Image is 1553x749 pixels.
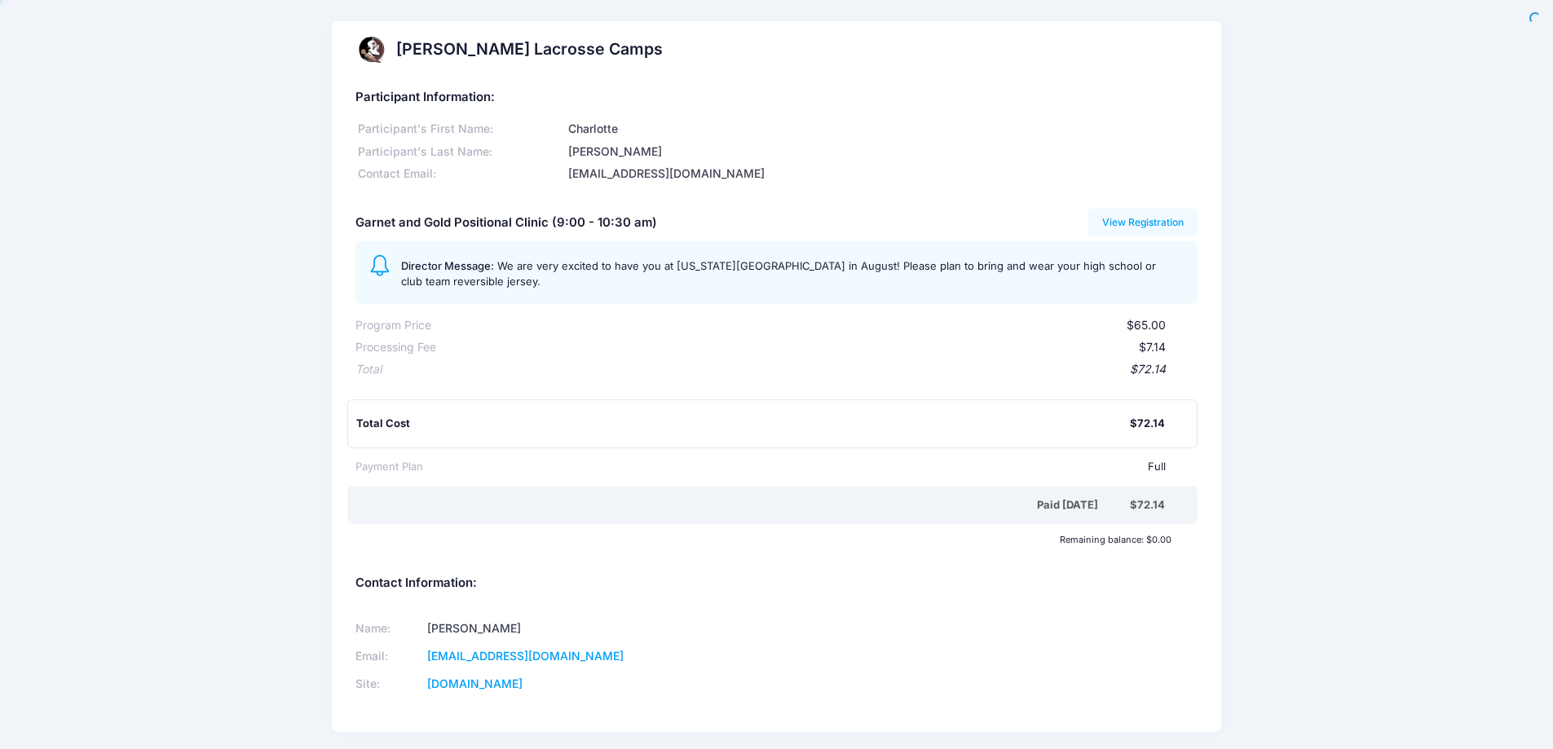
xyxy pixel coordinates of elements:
[355,615,422,642] td: Name:
[1130,416,1165,432] div: $72.14
[427,676,523,690] a: [DOMAIN_NAME]
[396,40,663,59] h2: [PERSON_NAME] Lacrosse Camps
[422,615,756,642] td: [PERSON_NAME]
[355,143,566,161] div: Participant's Last Name:
[355,339,436,356] div: Processing Fee
[356,416,1130,432] div: Total Cost
[401,259,494,272] span: Director Message:
[423,459,1166,475] div: Full
[355,216,657,231] h5: Garnet and Gold Positional Clinic (9:00 - 10:30 am)
[1130,497,1165,513] div: $72.14
[355,459,423,475] div: Payment Plan
[355,121,566,138] div: Participant's First Name:
[566,121,1198,138] div: Charlotte
[359,497,1130,513] div: Paid [DATE]
[1088,209,1198,236] a: View Registration
[427,649,624,663] a: [EMAIL_ADDRESS][DOMAIN_NAME]
[347,535,1179,544] div: Remaining balance: $0.00
[382,361,1166,378] div: $72.14
[355,576,1198,591] h5: Contact Information:
[436,339,1166,356] div: $7.14
[355,317,431,334] div: Program Price
[355,361,382,378] div: Total
[355,165,566,183] div: Contact Email:
[566,165,1198,183] div: [EMAIL_ADDRESS][DOMAIN_NAME]
[355,642,422,670] td: Email:
[355,670,422,698] td: Site:
[355,90,1198,105] h5: Participant Information:
[401,259,1156,289] span: We are very excited to have you at [US_STATE][GEOGRAPHIC_DATA] in August! Please plan to bring an...
[1127,318,1166,332] span: $65.00
[566,143,1198,161] div: [PERSON_NAME]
